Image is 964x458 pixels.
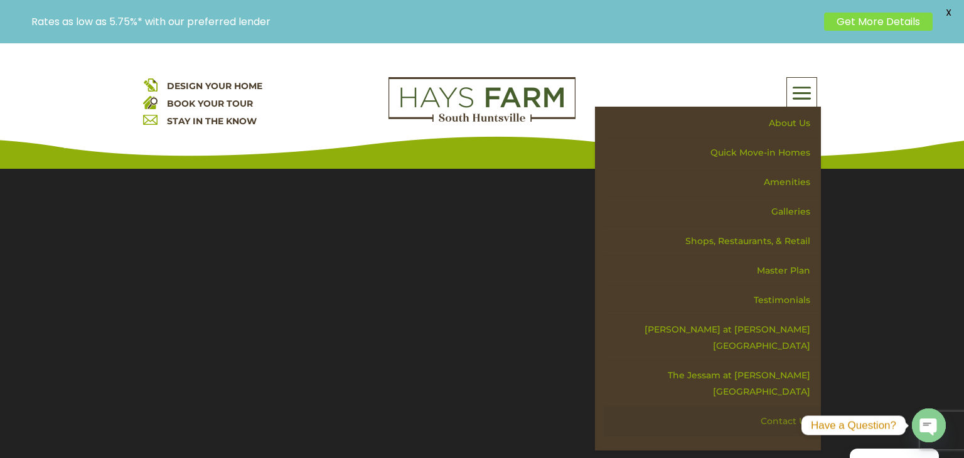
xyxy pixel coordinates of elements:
[604,138,821,168] a: Quick Move-in Homes
[604,285,821,315] a: Testimonials
[388,114,576,125] a: hays farm homes huntsville development
[604,407,821,436] a: Contact Us
[388,77,576,122] img: Logo
[143,77,158,92] img: design your home
[167,80,262,92] a: DESIGN YOUR HOME
[824,13,933,31] a: Get More Details
[604,256,821,285] a: Master Plan
[143,95,158,109] img: book your home tour
[939,3,958,22] span: X
[604,168,821,197] a: Amenities
[167,115,257,127] a: STAY IN THE KNOW
[604,226,821,256] a: Shops, Restaurants, & Retail
[604,361,821,407] a: The Jessam at [PERSON_NAME][GEOGRAPHIC_DATA]
[604,109,821,138] a: About Us
[31,16,818,28] p: Rates as low as 5.75%* with our preferred lender
[167,98,253,109] a: BOOK YOUR TOUR
[604,197,821,226] a: Galleries
[604,315,821,361] a: [PERSON_NAME] at [PERSON_NAME][GEOGRAPHIC_DATA]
